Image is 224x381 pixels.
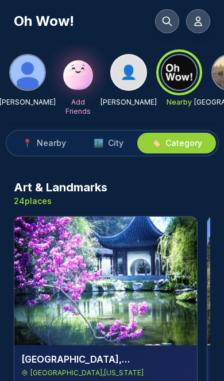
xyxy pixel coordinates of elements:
p: 24 places [14,195,107,207]
span: 📍 [22,137,32,149]
img: Add Friends [60,54,96,91]
button: 🏙️City [80,133,137,153]
span: Category [165,137,202,149]
img: Matthew Miller [10,55,45,90]
p: Add Friends [60,98,96,116]
button: 📍Nearby [9,133,80,153]
h1: Oh Wow! [14,12,74,30]
span: 🏷️ [151,137,161,149]
h3: Art & Landmarks [14,179,107,195]
button: 🏷️Category [137,133,216,153]
p: Nearby [167,98,192,107]
span: 🏙️ [94,137,103,149]
h4: [GEOGRAPHIC_DATA], [GEOGRAPHIC_DATA], and [GEOGRAPHIC_DATA] [21,352,190,366]
img: Huntington Library, Art Museum, and Botanical Gardens [14,217,197,345]
span: 👤 [120,63,137,82]
span: City [108,137,123,149]
p: [PERSON_NAME] [101,98,157,107]
span: Nearby [37,137,66,149]
span: [GEOGRAPHIC_DATA] , [US_STATE] [30,368,144,378]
